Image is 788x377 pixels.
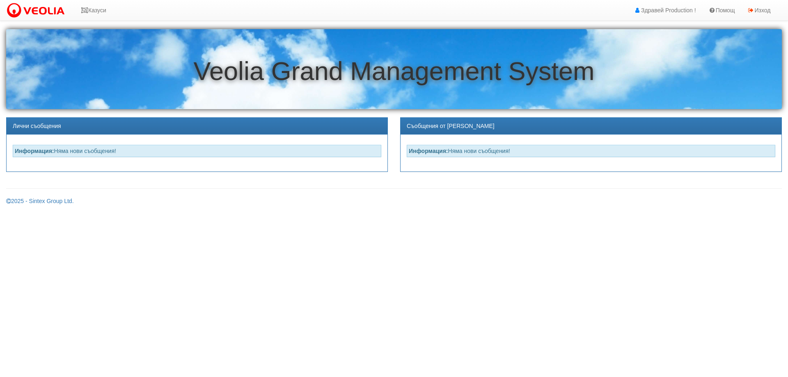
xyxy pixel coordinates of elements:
div: Съобщения от [PERSON_NAME] [401,118,781,135]
strong: Информация: [409,148,448,154]
div: Няма нови съобщения! [407,145,775,157]
img: VeoliaLogo.png [6,2,69,19]
h1: Veolia Grand Management System [6,57,782,85]
div: Лични съобщения [7,118,387,135]
a: 2025 - Sintex Group Ltd. [6,198,74,204]
strong: Информация: [15,148,54,154]
div: Няма нови съобщения! [13,145,381,157]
